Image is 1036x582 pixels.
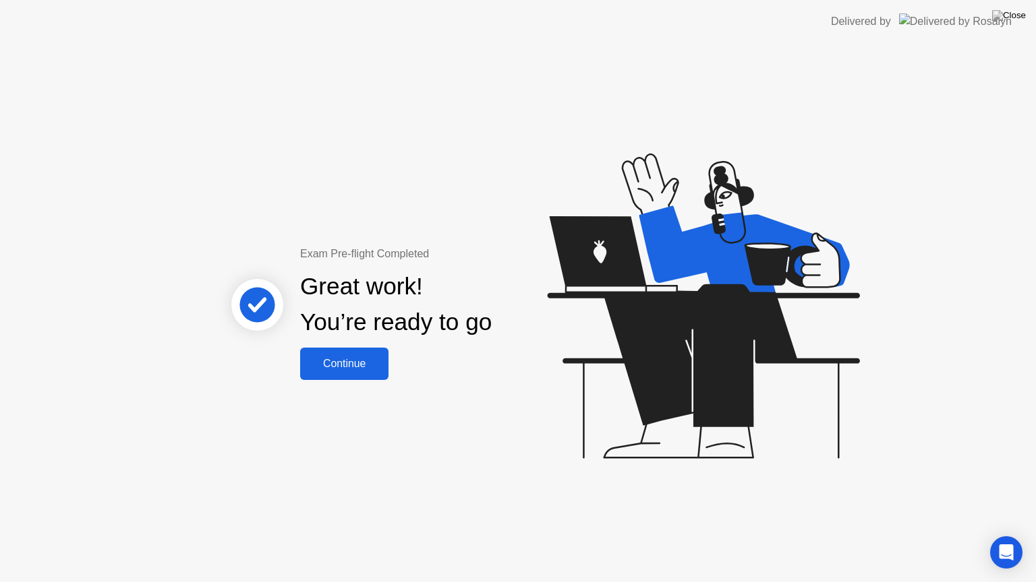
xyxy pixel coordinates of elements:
[304,358,384,370] div: Continue
[899,13,1012,29] img: Delivered by Rosalyn
[831,13,891,30] div: Delivered by
[300,269,492,340] div: Great work! You’re ready to go
[990,536,1023,569] div: Open Intercom Messenger
[992,10,1026,21] img: Close
[300,348,388,380] button: Continue
[300,246,579,262] div: Exam Pre-flight Completed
